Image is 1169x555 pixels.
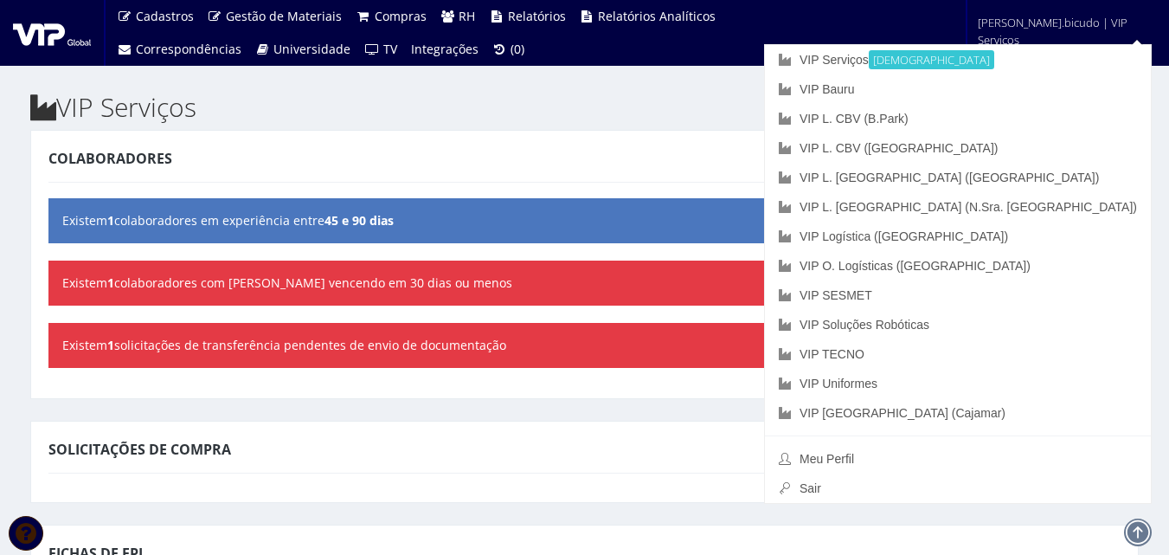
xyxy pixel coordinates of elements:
a: Meu Perfil [765,444,1151,474]
a: VIP TECNO [765,339,1151,369]
div: Existem colaboradores em experiência entre [48,198,1121,243]
a: VIP O. Logísticas ([GEOGRAPHIC_DATA]) [765,251,1151,281]
a: VIP SESMET [765,281,1151,310]
span: Correspondências [136,41,241,57]
a: Universidade [248,33,358,66]
span: Relatórios Analíticos [598,8,716,24]
span: Relatórios [508,8,566,24]
span: Colaboradores [48,149,172,168]
div: Existem solicitações de transferência pendentes de envio de documentação [48,323,1121,368]
span: Compras [375,8,427,24]
b: 1 [107,212,114,229]
a: Sair [765,474,1151,503]
span: RH [459,8,475,24]
a: VIP Bauru [765,74,1151,104]
a: VIP Soluções Robóticas [765,310,1151,339]
span: Gestão de Materiais [226,8,342,24]
a: VIP L. CBV ([GEOGRAPHIC_DATA]) [765,133,1151,163]
a: Correspondências [110,33,248,66]
img: logo [13,20,91,46]
a: VIP Logística ([GEOGRAPHIC_DATA]) [765,222,1151,251]
a: Integrações [404,33,485,66]
a: VIP Uniformes [765,369,1151,398]
a: VIP L. [GEOGRAPHIC_DATA] ([GEOGRAPHIC_DATA]) [765,163,1151,192]
h2: VIP Serviços [30,93,1139,121]
span: Cadastros [136,8,194,24]
b: 1 [107,337,114,353]
small: [DEMOGRAPHIC_DATA] [869,50,994,69]
a: VIP Serviços[DEMOGRAPHIC_DATA] [765,45,1151,74]
a: VIP [GEOGRAPHIC_DATA] (Cajamar) [765,398,1151,428]
span: TV [383,41,397,57]
span: Integrações [411,41,479,57]
div: Existem colaboradores com [PERSON_NAME] vencendo em 30 dias ou menos [48,261,1121,306]
span: [PERSON_NAME].bicudo | VIP Serviços [978,14,1147,48]
b: 1 [107,274,114,291]
span: (0) [511,41,524,57]
a: VIP L. CBV (B.Park) [765,104,1151,133]
a: VIP L. [GEOGRAPHIC_DATA] (N.Sra. [GEOGRAPHIC_DATA]) [765,192,1151,222]
b: 45 e 90 dias [324,212,394,229]
span: Universidade [273,41,350,57]
span: Solicitações de Compra [48,440,231,459]
a: (0) [485,33,532,66]
a: TV [357,33,404,66]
